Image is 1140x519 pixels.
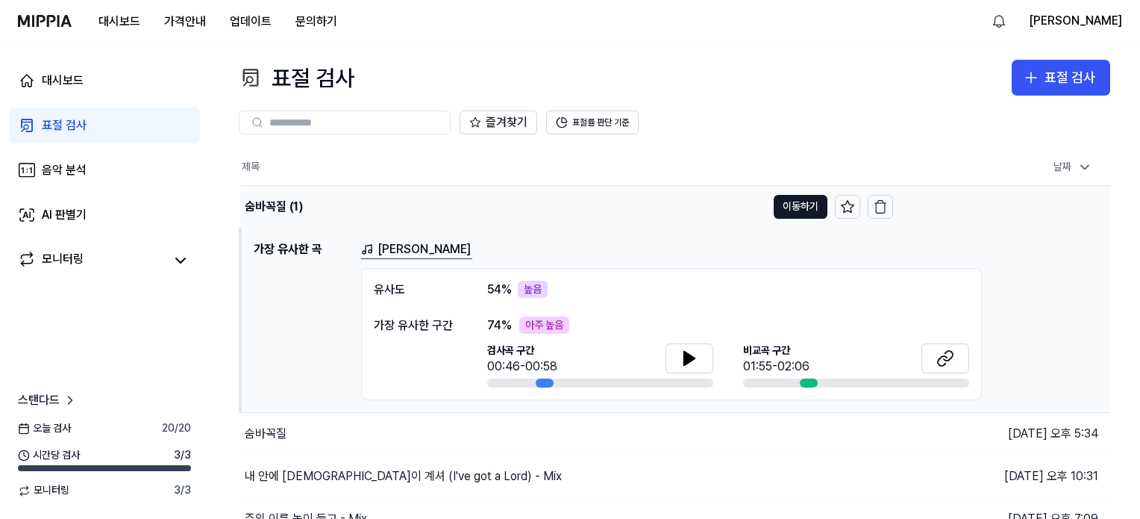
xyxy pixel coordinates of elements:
a: 업데이트 [218,1,284,42]
span: 검사곡 구간 [487,344,557,358]
div: 대시보드 [42,72,84,90]
a: [PERSON_NAME] [361,240,472,259]
button: [PERSON_NAME] [1029,12,1122,30]
th: 제목 [240,149,893,185]
img: 알림 [990,12,1008,30]
span: 3 / 3 [174,483,191,498]
div: 01:55-02:06 [743,358,809,376]
div: 아주 높음 [519,317,569,335]
button: 표절 검사 [1012,60,1110,96]
button: 문의하기 [284,7,349,37]
div: 모니터링 [42,250,84,271]
span: 20 / 20 [162,421,191,436]
button: 즐겨찾기 [460,111,537,134]
div: 표절 검사 [42,116,87,134]
div: 날짜 [1047,155,1098,179]
a: 모니터링 [18,250,164,271]
td: [DATE] 오후 5:34 [893,413,1111,456]
div: AI 판별기 [42,206,87,224]
a: 스탠다드 [18,391,78,409]
div: 가장 유사한 구간 [374,317,457,335]
span: 시간당 검사 [18,448,80,463]
div: 음악 분석 [42,161,87,179]
span: 모니터링 [18,483,69,498]
button: 가격안내 [152,7,218,37]
a: 표절 검사 [9,108,200,143]
div: 표절 검사 [239,60,354,96]
button: 대시보드 [87,7,152,37]
span: 비교곡 구간 [743,344,809,358]
div: 숨바꼭질 [245,425,286,443]
button: 표절률 판단 기준 [546,111,639,134]
span: 74 % [487,317,512,335]
td: [DATE] 오후 10:31 [893,456,1111,498]
div: 숨바꼭질 (1) [245,198,303,216]
div: 유사도 [374,281,457,299]
div: 표절 검사 [1045,67,1095,89]
button: 업데이트 [218,7,284,37]
a: AI 판별기 [9,197,200,233]
div: 내 안에 [DEMOGRAPHIC_DATA]이 계셔 (I've got a Lord) - Mix [245,467,562,485]
td: [DATE] 오후 5:34 [893,185,1111,228]
span: 3 / 3 [174,448,191,463]
h1: 가장 유사한 곡 [254,240,349,401]
span: 54 % [487,281,512,299]
a: 음악 분석 [9,152,200,188]
span: 스탠다드 [18,391,60,409]
button: 이동하기 [774,195,827,219]
a: 대시보드 [9,63,200,99]
div: 높음 [518,281,548,299]
div: 00:46-00:58 [487,358,557,376]
span: 오늘 검사 [18,421,71,436]
img: logo [18,15,72,27]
